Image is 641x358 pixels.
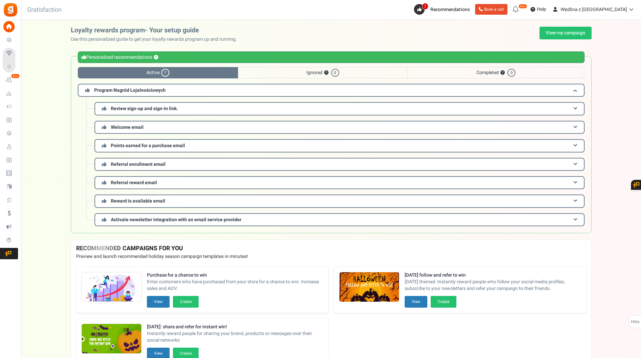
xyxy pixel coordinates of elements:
[20,3,69,17] h3: Gratisfaction
[414,4,472,15] a: 7 Recommendations
[147,330,323,344] span: Instantly reward people for sharing your brand, products or messages over their social networks
[475,4,507,15] a: Book a call
[161,69,169,77] span: 7
[147,272,323,279] strong: Purchase for a chance to win
[111,179,157,186] span: Referral reward email
[111,216,241,223] span: Activate newsletter integration with an email service provider
[507,69,515,77] span: 0
[324,71,329,75] button: ?
[528,4,549,15] a: Help
[111,105,178,112] span: Review sign-up and sign-in link.
[405,279,581,292] span: [DATE] themed- Instantly reward people who follow your social media profiles, subscribe to your n...
[405,272,581,279] strong: [DATE] follow and refer to win
[78,67,238,78] span: Active
[82,272,141,302] img: Recommended Campaigns
[422,3,428,10] span: 7
[3,74,18,86] a: New
[561,6,627,13] span: Wędlina z [GEOGRAPHIC_DATA]
[147,279,323,292] span: Enter customers who have purchased from your store for a chance to win. Increase sales and AOV.
[518,4,527,9] em: New
[340,272,399,302] img: Recommended Campaigns
[78,51,585,63] div: Personalized recommendations
[11,74,20,78] em: New
[147,324,323,330] strong: [DATE]: share and refer for instant win!
[94,87,166,94] span: Program Nagród Lojalnościowych
[331,69,339,77] span: 0
[173,296,199,308] button: Create
[154,55,158,60] button: ?
[631,316,640,328] span: FAQs
[111,124,144,131] span: Welcome email
[82,324,141,354] img: Recommended Campaigns
[111,198,165,205] span: Reward is available email
[535,6,546,13] span: Help
[540,27,592,39] a: View my campaign
[500,71,505,75] button: ?
[76,245,586,252] h4: RECOMMENDED CAMPAIGNS FOR YOU
[76,253,586,260] p: Preview and launch recommended holiday season campaign templates in minutes!
[238,67,408,78] span: Ignored
[408,67,584,78] span: Completed
[430,6,470,13] span: Recommendations
[111,161,166,168] span: Referral enrollment email
[405,296,427,308] button: View
[71,36,242,43] p: Use this personalized guide to get your loyalty rewards program up and running.
[147,296,170,308] button: View
[111,142,185,149] span: Points earned for a purchase email
[71,27,242,34] h2: Loyalty rewards program- Your setup guide
[3,2,18,17] img: Gratisfaction
[431,296,456,308] button: Create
